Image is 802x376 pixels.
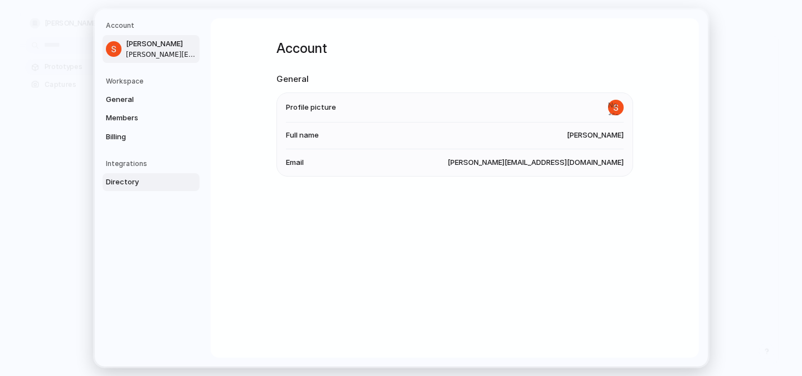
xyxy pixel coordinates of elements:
[103,90,200,108] a: General
[567,130,624,141] span: [PERSON_NAME]
[103,109,200,127] a: Members
[106,76,200,86] h5: Workspace
[106,113,177,124] span: Members
[286,102,336,113] span: Profile picture
[276,73,633,86] h2: General
[106,131,177,142] span: Billing
[103,35,200,63] a: [PERSON_NAME][PERSON_NAME][EMAIL_ADDRESS][DOMAIN_NAME]
[106,177,177,188] span: Directory
[126,38,197,50] span: [PERSON_NAME]
[286,130,319,141] span: Full name
[448,157,624,168] span: [PERSON_NAME][EMAIL_ADDRESS][DOMAIN_NAME]
[106,94,177,105] span: General
[286,157,304,168] span: Email
[106,159,200,169] h5: Integrations
[276,38,633,58] h1: Account
[103,128,200,145] a: Billing
[126,49,197,59] span: [PERSON_NAME][EMAIL_ADDRESS][DOMAIN_NAME]
[103,173,200,191] a: Directory
[106,21,200,31] h5: Account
